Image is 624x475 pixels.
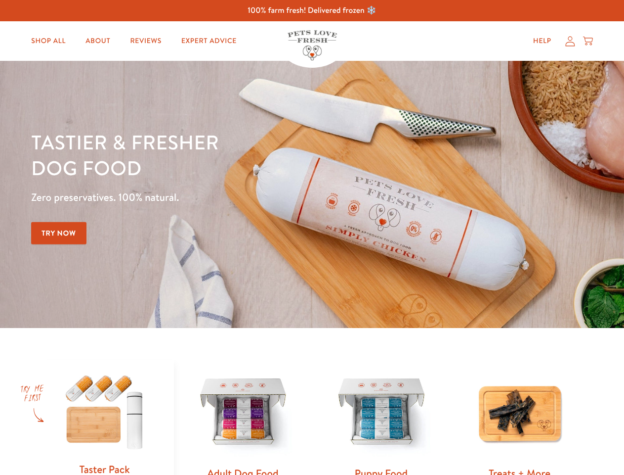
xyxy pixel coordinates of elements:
a: Reviews [122,31,169,51]
a: Help [525,31,559,51]
a: Try Now [31,222,86,244]
a: Shop All [23,31,74,51]
h1: Tastier & fresher dog food [31,129,406,181]
a: Expert Advice [173,31,245,51]
img: Pets Love Fresh [288,30,337,60]
a: About [78,31,118,51]
p: Zero preservatives. 100% natural. [31,189,406,206]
